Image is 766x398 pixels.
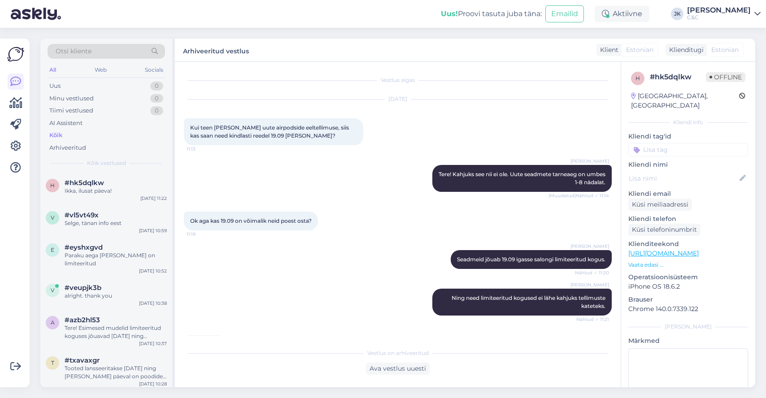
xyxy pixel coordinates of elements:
[570,158,609,164] span: [PERSON_NAME]
[628,295,748,304] p: Brauser
[545,5,584,22] button: Emailid
[190,124,350,139] span: Kui teen [PERSON_NAME] uute airpodside eeltellimuse, siis kas saan need kindlasti reedel 19.09 [P...
[184,95,612,103] div: [DATE]
[50,182,55,189] span: h
[628,249,699,257] a: [URL][DOMAIN_NAME]
[49,94,94,103] div: Minu vestlused
[570,243,609,250] span: [PERSON_NAME]
[631,91,739,110] div: [GEOGRAPHIC_DATA], [GEOGRAPHIC_DATA]
[671,8,683,20] div: JK
[687,7,751,14] div: [PERSON_NAME]
[65,219,167,227] div: Selge, tänan info eest
[441,9,458,18] b: Uus!
[48,64,58,76] div: All
[457,256,605,263] span: Seadmeid jõuab 19.09 igasse salongi limiteeritud kogus.
[187,231,220,238] span: 11:19
[139,381,167,387] div: [DATE] 10:28
[150,94,163,103] div: 0
[628,189,748,199] p: Kliendi email
[650,72,706,82] div: # hk5dqlkw
[666,45,704,55] div: Klienditugi
[439,171,607,186] span: Tere! Kahjuks see nii ei ole. Uute seadmete tarneaeg on umbes 1-8 nädalat.
[139,268,167,274] div: [DATE] 10:52
[51,247,54,253] span: e
[139,340,167,347] div: [DATE] 10:37
[548,192,609,199] span: (Muudetud) Nähtud ✓ 11:14
[367,349,429,357] span: Vestlus on arhiveeritud
[628,239,748,249] p: Klienditeekond
[150,106,163,115] div: 0
[65,364,167,381] div: Tooted lansseeritakse [DATE] ning [PERSON_NAME] päeval on poodides olemas näidismudelid ning jõua...
[628,118,748,126] div: Kliendi info
[628,304,748,314] p: Chrome 140.0.7339.122
[49,106,93,115] div: Tiimi vestlused
[143,64,165,76] div: Socials
[51,319,55,326] span: a
[629,173,738,183] input: Lisa nimi
[140,195,167,202] div: [DATE] 11:22
[65,292,167,300] div: alright. thank you
[628,214,748,224] p: Kliendi telefon
[628,143,748,156] input: Lisa tag
[184,76,612,84] div: Vestlus algas
[628,273,748,282] p: Operatsioonisüsteem
[628,282,748,291] p: iPhone OS 18.6.2
[139,300,167,307] div: [DATE] 10:38
[706,72,745,82] span: Offline
[628,132,748,141] p: Kliendi tag'id
[187,146,220,152] span: 11:13
[183,44,249,56] label: Arhiveeritud vestlus
[366,363,430,375] div: Ava vestlus uuesti
[65,187,167,195] div: Ikka, ilusat päeva!
[65,316,100,324] span: #azb2hl53
[65,251,167,268] div: Paraku aega [PERSON_NAME] on limiteeritud
[87,159,126,167] span: Kõik vestlused
[65,324,167,340] div: Tere! Esimesed mudelid limiteeritud koguses jõuavad [DATE] ning uuemate tarneaegade kohta hetkel ...
[441,9,542,19] div: Proovi tasuta juba täna:
[150,82,163,91] div: 0
[49,131,62,140] div: Kõik
[596,45,618,55] div: Klient
[65,356,100,364] span: #txavaxgr
[65,211,99,219] span: #vl5vt49x
[628,199,692,211] div: Küsi meiliaadressi
[51,359,54,366] span: t
[65,179,104,187] span: #hk5dqlkw
[51,214,54,221] span: v
[575,269,609,276] span: Nähtud ✓ 11:20
[595,6,649,22] div: Aktiivne
[452,294,607,309] span: Ning need limiteeritud kogused ei lähe kahjuks tellimuste kateteks.
[687,7,761,21] a: [PERSON_NAME]C&C
[65,243,103,251] span: #eyshxgvd
[628,261,748,269] p: Vaata edasi ...
[628,224,701,236] div: Küsi telefoninumbrit
[711,45,739,55] span: Estonian
[49,119,83,128] div: AI Assistent
[570,281,609,288] span: [PERSON_NAME]
[49,82,61,91] div: Uus
[628,336,748,346] p: Märkmed
[628,160,748,169] p: Kliendi nimi
[635,75,640,82] span: h
[687,14,751,21] div: C&C
[49,143,86,152] div: Arhiveeritud
[139,227,167,234] div: [DATE] 10:59
[190,217,312,224] span: Ok aga kas 19.09 on võimalik neid poest osta?
[628,323,748,331] div: [PERSON_NAME]
[575,316,609,323] span: Nähtud ✓ 11:21
[626,45,653,55] span: Estonian
[56,47,91,56] span: Otsi kliente
[51,287,54,294] span: v
[7,46,24,63] img: Askly Logo
[93,64,109,76] div: Web
[65,284,101,292] span: #veupjk3b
